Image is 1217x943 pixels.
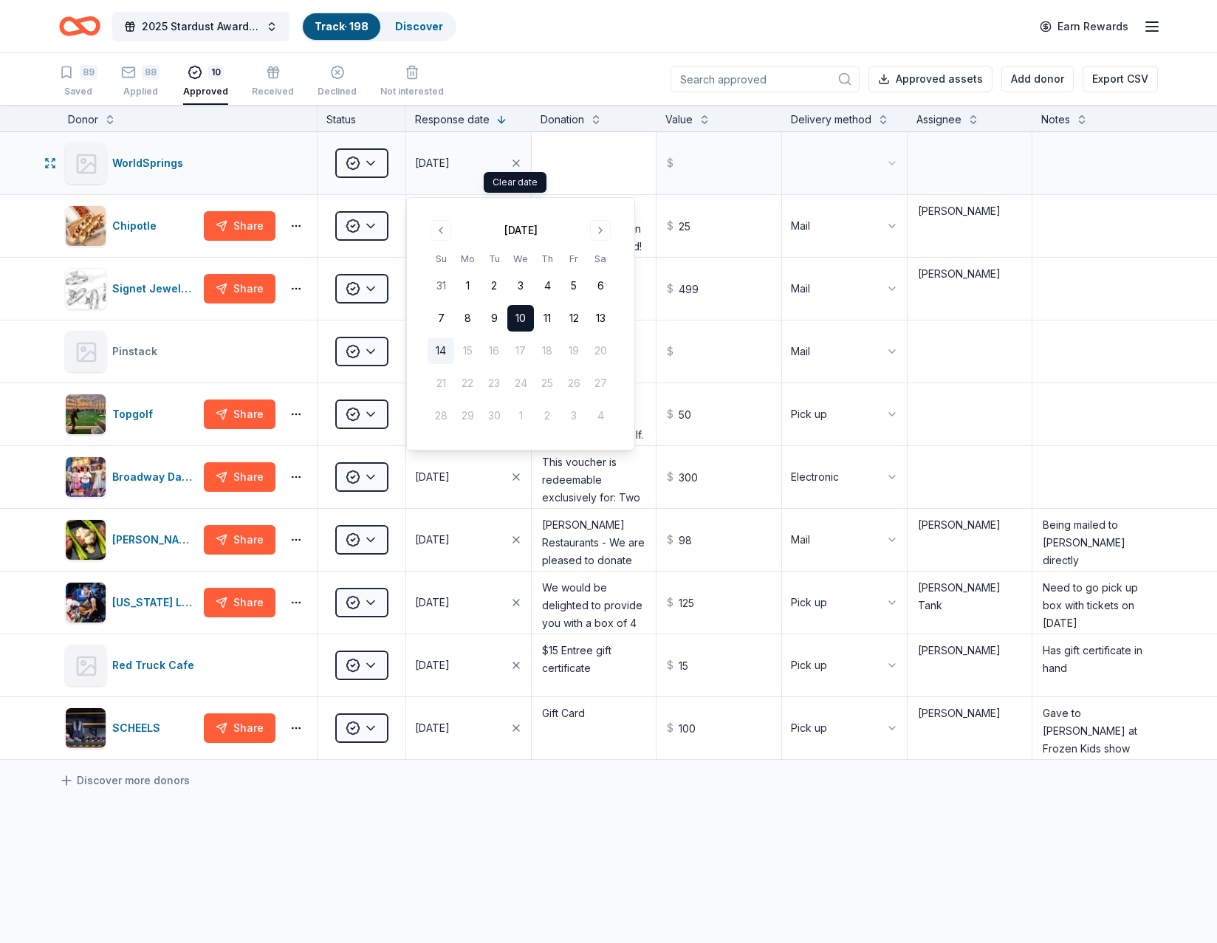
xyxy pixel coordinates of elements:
textarea: [PERSON_NAME] [909,636,1031,695]
div: Chipotle [112,217,162,235]
img: Image for Chipotle [66,206,106,246]
th: Thursday [534,251,560,267]
button: 1 [454,272,481,299]
div: [DATE] [415,594,450,611]
a: Discover [395,20,443,32]
button: 4 [534,272,560,299]
button: 11 [534,305,560,332]
button: 6 [587,272,614,299]
textarea: [PERSON_NAME] Tank [909,573,1031,632]
button: Received [252,59,294,105]
button: 12 [560,305,587,332]
button: 2025 Stardust Awards & Gala [112,12,289,41]
div: Applied [121,86,160,97]
button: [DATE] [406,572,531,634]
th: Wednesday [507,251,534,267]
button: Track· 198Discover [301,12,456,41]
div: [US_STATE] Legends [112,594,198,611]
textarea: [PERSON_NAME] [909,510,1031,569]
div: Red Truck Cafe [112,656,200,674]
textarea: Need to go pick up box with tickets on [DATE] [1034,573,1156,632]
textarea: Gave to [PERSON_NAME] at Frozen Kids show [1034,699,1156,758]
button: 13 [587,305,614,332]
div: [DATE] [415,719,450,737]
button: 10Approved [183,59,228,105]
textarea: [PERSON_NAME] [909,259,1031,318]
div: Saved [59,86,97,97]
img: Image for Broadway Dallas [66,457,106,497]
div: [DATE] [415,468,450,486]
button: Share [204,274,275,304]
button: [DATE] [406,634,531,696]
button: 7 [428,305,454,332]
button: Go to previous month [431,220,451,241]
textarea: [PERSON_NAME] Restaurants - We are pleased to donate two complimentary [DATE] Supper Cards (value... [533,510,655,569]
button: Image for TopgolfTopgolf [65,394,198,435]
div: Pinstack [112,343,163,360]
button: Approved assets [868,66,993,92]
img: Image for Perry's Restaurants [66,520,106,560]
button: 9 [481,305,507,332]
button: 14 [428,337,454,364]
button: Share [204,713,275,743]
div: Donor [68,111,98,128]
button: [DATE] [406,132,531,194]
textarea: Has gift certificate in hand [1034,636,1156,695]
div: Signet Jewelers [112,280,198,298]
button: 8 [454,305,481,332]
button: Image for Texas Legends[US_STATE] Legends [65,582,198,623]
div: [DATE] [415,154,450,172]
div: Received [252,86,294,97]
button: WorldSprings [65,143,305,184]
div: [DATE] [504,222,538,239]
img: Image for SCHEELS [66,708,106,748]
a: Discover more donors [59,772,190,789]
div: 10 [208,65,224,80]
button: Share [204,211,275,241]
div: Assignee [916,111,961,128]
button: Share [204,400,275,429]
div: Not interested [380,86,444,97]
div: 88 [142,65,160,80]
button: Add donor [1001,66,1074,92]
div: [DATE] [415,656,450,674]
input: Search approved [671,66,860,92]
button: Share [204,462,275,492]
span: 2025 Stardust Awards & Gala [142,18,260,35]
div: Broadway Dallas [112,468,198,486]
textarea: Congratulations – your event donation has been approved! You will be receiving Two Entree Cards, ... [533,196,655,256]
div: 89 [80,65,97,80]
button: 2 [481,272,507,299]
div: Declined [318,86,357,97]
button: Red Truck Cafe [65,645,305,686]
button: 5 [560,272,587,299]
div: Donation [541,111,584,128]
textarea: [PERSON_NAME] [909,196,1031,256]
img: Image for Signet Jewelers [66,269,106,309]
div: Topgolf [112,405,159,423]
th: Saturday [587,251,614,267]
button: Not interested [380,59,444,105]
th: Monday [454,251,481,267]
button: Share [204,525,275,555]
textarea: This voucher is redeemable exclusively for: Two (2) Tickets to Beauty and the Beast on [DATE] 7:3... [533,448,655,507]
button: Image for ChipotleChipotle [65,205,198,247]
div: Clear date [484,172,546,193]
button: 89Saved [59,59,97,105]
button: [DATE] [406,446,531,508]
div: Notes [1041,111,1070,128]
button: [DATE] [406,195,531,257]
textarea: [PERSON_NAME] [909,699,1031,758]
div: [PERSON_NAME] Restaurants [112,531,198,549]
button: 88Applied [121,59,160,105]
textarea: Gift Card [533,699,655,758]
button: [DATE] [406,509,531,571]
div: Value [665,111,693,128]
textarea: $15 Entree gift certificate [533,636,655,695]
button: [DATE] [406,697,531,759]
textarea: Being mailed to [PERSON_NAME] directly [1034,510,1156,569]
th: Sunday [428,251,454,267]
button: Image for Perry's Restaurants[PERSON_NAME] Restaurants [65,519,198,560]
div: Approved [183,86,228,97]
th: Tuesday [481,251,507,267]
